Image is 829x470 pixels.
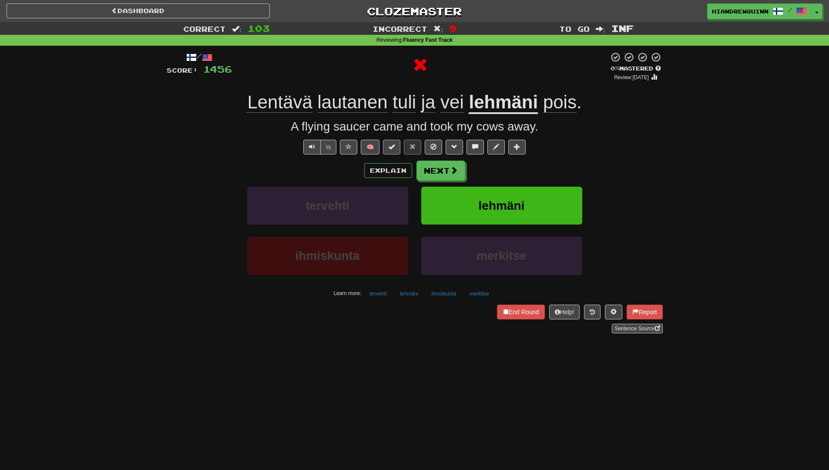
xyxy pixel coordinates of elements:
button: tervehti [365,287,392,300]
button: Set this sentence to 100% Mastered (alt+m) [383,140,400,154]
a: Sentence Source [612,324,662,333]
span: pois [543,92,577,113]
div: / [167,52,232,63]
div: Mastered [609,65,663,73]
strong: Fluency Fast Track [403,37,453,43]
button: Ignore sentence (alt+i) [425,140,442,154]
span: lautanen [318,92,388,113]
button: ½ [320,140,337,154]
span: Inf [611,23,634,34]
button: Edit sentence (alt+d) [487,140,505,154]
span: Lentävä [247,92,312,113]
span: : [433,25,443,33]
button: Discuss sentence (alt+u) [467,140,484,154]
span: ihmiskunta [295,249,360,262]
button: ihmiskunta [426,287,461,300]
button: Report [627,305,662,319]
span: . [538,92,581,113]
span: Score: [167,67,198,74]
span: 1456 [203,64,232,74]
a: Dashboard [7,3,270,18]
button: Help! [549,305,580,319]
span: : [232,25,242,33]
span: Correct [183,24,226,33]
button: merkitse [421,237,582,275]
button: ihmiskunta [247,237,408,275]
small: Review: [DATE] [614,74,649,81]
span: 103 [248,23,270,34]
button: lehmäni [395,287,423,300]
button: Grammar (alt+g) [446,140,463,154]
span: : [596,25,605,33]
button: Reset to 0% Mastered (alt+r) [404,140,421,154]
button: tervehti [247,187,408,225]
div: A flying saucer came and took my cows away. [167,118,663,135]
button: Round history (alt+y) [584,305,601,319]
span: tuli [393,92,416,113]
u: lehmäni [469,92,538,114]
button: Play sentence audio (ctl+space) [303,140,321,154]
button: Next [416,161,465,181]
span: hiAndrewQuinn [712,7,769,15]
button: 🧠 [361,140,379,154]
button: End Round [497,305,545,319]
span: 0 % [611,65,619,72]
span: / [788,7,792,13]
span: tervehti [305,199,349,212]
button: lehmäni [421,187,582,225]
a: Clozemaster [283,3,546,19]
button: Add to collection (alt+a) [508,140,526,154]
div: Text-to-speech controls [302,140,337,154]
span: merkitse [477,249,527,262]
a: hiAndrewQuinn / [707,3,812,19]
span: To go [559,24,590,33]
span: Incorrect [373,24,427,33]
span: lehmäni [479,199,525,212]
button: merkitse [464,287,493,300]
small: Learn more: [333,290,361,296]
span: 9 [449,23,456,34]
span: ja [421,92,436,113]
button: Explain [364,163,412,178]
button: Favorite sentence (alt+f) [340,140,357,154]
span: vei [440,92,464,113]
